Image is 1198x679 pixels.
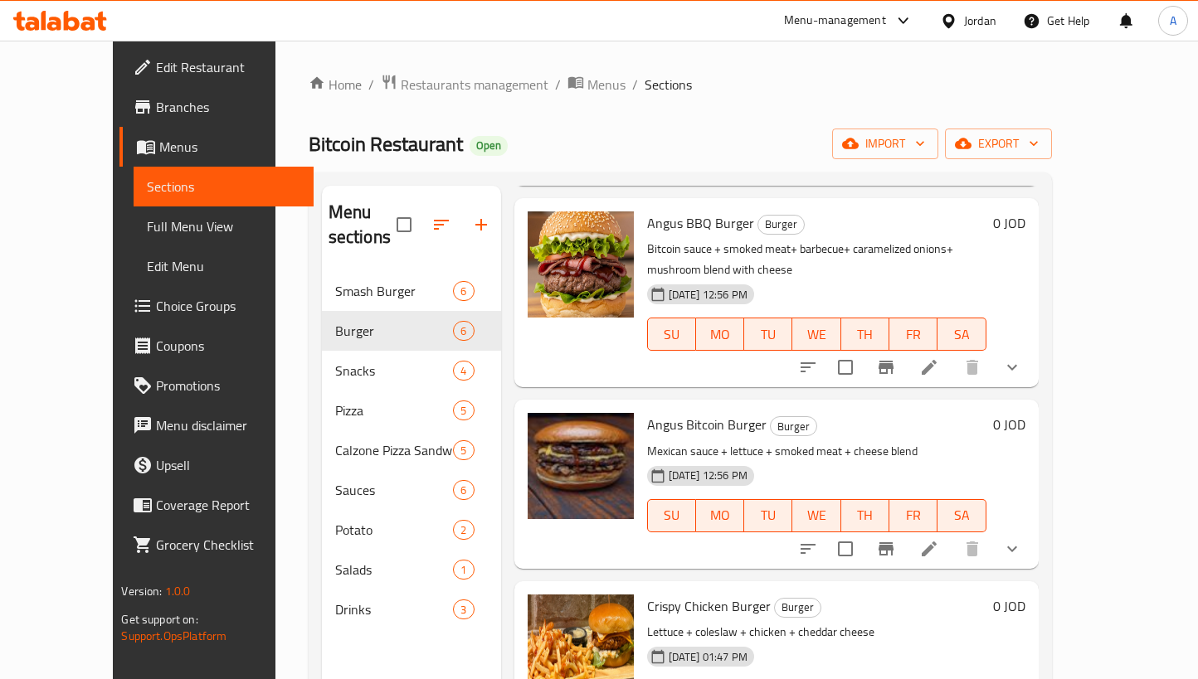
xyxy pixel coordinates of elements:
p: Lettuce + coleslaw + chicken + cheddar cheese [647,622,986,643]
div: Salads [335,560,454,580]
button: sort-choices [788,347,828,387]
span: Select to update [828,350,863,385]
div: Snacks4 [322,351,501,390]
div: Pizza5 [322,390,501,430]
span: Snacks [335,361,454,381]
span: Sauces [335,480,454,500]
nav: Menu sections [322,264,501,636]
button: FR [889,499,937,532]
a: Full Menu View [134,206,313,246]
span: SU [655,503,689,527]
span: [DATE] 12:56 PM [662,468,754,483]
span: 2 [454,522,473,538]
span: Edit Menu [147,256,299,276]
p: Bitcoin sauce + smoked meat+ barbecue+ caramelized onions+ mushroom blend with cheese [647,239,986,280]
span: 1.0.0 [165,580,191,602]
span: Bitcoin Restaurant [309,125,463,162]
span: Burger [335,321,454,341]
button: MO [696,499,744,532]
span: Select to update [828,531,863,566]
a: Choice Groups [119,286,313,326]
span: Open [470,138,508,153]
button: TU [744,499,792,532]
span: Crispy Chicken Burger [647,594,771,618]
span: Get support on: [121,609,197,630]
svg: Show Choices [1002,539,1022,559]
a: Edit menu item [919,357,939,377]
button: MO [696,318,744,351]
span: Restaurants management [401,75,548,95]
span: TU [751,323,786,347]
div: Burger [770,416,817,436]
a: Support.OpsPlatform [121,625,226,647]
a: Grocery Checklist [119,525,313,565]
button: TH [841,499,889,532]
a: Restaurants management [381,74,548,95]
button: WE [792,499,840,532]
span: Coverage Report [156,495,299,515]
div: items [453,480,474,500]
span: Full Menu View [147,216,299,236]
span: Choice Groups [156,296,299,316]
span: Upsell [156,455,299,475]
span: Grocery Checklist [156,535,299,555]
span: Angus BBQ Burger [647,211,754,235]
h2: Menu sections [329,200,397,250]
button: FR [889,318,937,351]
button: show more [992,529,1032,569]
button: show more [992,347,1032,387]
li: / [555,75,561,95]
span: 3 [454,602,473,618]
button: export [945,129,1052,159]
a: Sections [134,167,313,206]
div: Potato2 [322,510,501,550]
span: TH [848,323,883,347]
span: 1 [454,562,473,578]
a: Branches [119,87,313,127]
span: SA [944,323,979,347]
span: 5 [454,443,473,458]
span: WE [799,503,834,527]
span: Sections [645,75,692,95]
button: SA [937,318,986,351]
span: import [845,133,925,154]
span: TH [848,503,883,527]
div: Burger [757,215,805,235]
div: Jordan [964,12,996,30]
div: Smash Burger6 [322,271,501,311]
span: Burger [775,598,821,617]
div: items [453,599,474,619]
span: Calzone Pizza Sandwich [335,440,454,460]
button: delete [952,347,992,387]
a: Promotions [119,366,313,405]
div: items [453,400,474,420]
span: 4 [454,363,473,379]
h6: 0 JOD [993,211,1025,235]
div: items [453,361,474,381]
h6: 0 JOD [993,594,1025,618]
div: Burger [774,598,821,618]
span: Sections [147,177,299,196]
span: Menus [587,75,626,95]
span: Potato [335,520,454,540]
div: items [453,321,474,341]
div: Smash Burger [335,281,454,301]
h6: 0 JOD [993,413,1025,436]
button: TU [744,318,792,351]
div: items [453,440,474,460]
span: Edit Restaurant [156,57,299,77]
span: Branches [156,97,299,117]
a: Menus [567,74,626,95]
span: SU [655,323,689,347]
span: Drinks [335,599,454,619]
button: sort-choices [788,529,828,569]
span: Pizza [335,400,454,420]
li: / [368,75,374,95]
span: 6 [454,323,473,339]
span: SA [944,503,979,527]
